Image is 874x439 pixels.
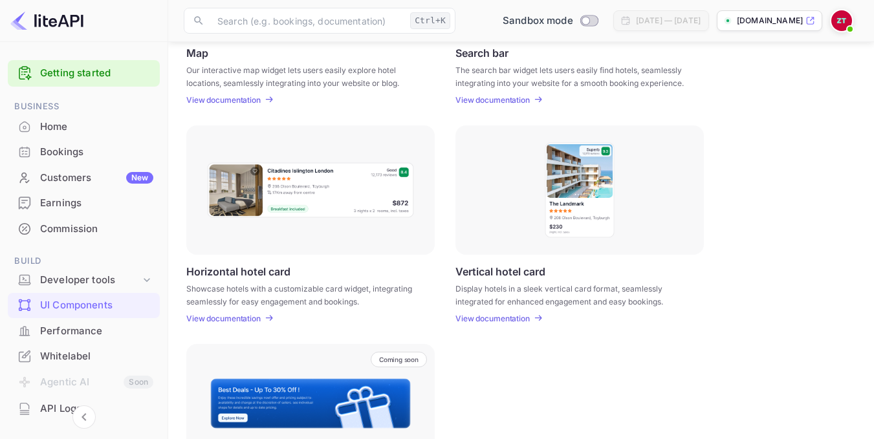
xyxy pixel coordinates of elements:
p: View documentation [186,314,261,323]
button: Collapse navigation [72,405,96,429]
div: Commission [8,217,160,242]
p: Map [186,47,208,59]
img: Horizontal hotel card Frame [206,162,415,219]
div: Bookings [40,145,153,160]
a: Getting started [40,66,153,81]
a: Commission [8,217,160,241]
p: Vertical hotel card [455,265,545,277]
div: Developer tools [8,269,160,292]
div: Customers [40,171,153,186]
div: CustomersNew [8,166,160,191]
p: View documentation [455,314,530,323]
span: Business [8,100,160,114]
a: View documentation [186,95,265,105]
div: [DATE] — [DATE] [636,15,701,27]
a: API Logs [8,396,160,420]
a: CustomersNew [8,166,160,189]
p: Coming soon [379,356,419,363]
p: Display hotels in a sleek vertical card format, seamlessly integrated for enhanced engagement and... [455,283,688,306]
div: Performance [8,319,160,344]
img: Vertical hotel card Frame [544,142,615,239]
p: Our interactive map widget lets users easily explore hotel locations, seamlessly integrating into... [186,64,419,87]
div: Whitelabel [8,344,160,369]
span: Sandbox mode [503,14,573,28]
a: Home [8,114,160,138]
a: Performance [8,319,160,343]
a: View documentation [455,314,534,323]
div: Developer tools [40,273,140,288]
div: Home [40,120,153,134]
a: Earnings [8,191,160,215]
p: The search bar widget lets users easily find hotels, seamlessly integrating into your website for... [455,64,688,87]
p: Showcase hotels with a customizable card widget, integrating seamlessly for easy engagement and b... [186,283,419,306]
a: Whitelabel [8,344,160,368]
div: New [126,172,153,184]
div: Whitelabel [40,349,153,364]
div: UI Components [8,293,160,318]
div: Commission [40,222,153,237]
a: View documentation [455,95,534,105]
div: Switch to Production mode [497,14,603,28]
input: Search (e.g. bookings, documentation) [210,8,405,34]
img: Zafer Tepe [831,10,852,31]
p: Search bar [455,47,508,59]
a: View documentation [186,314,265,323]
div: Getting started [8,60,160,87]
div: API Logs [40,402,153,416]
p: Horizontal hotel card [186,265,290,277]
div: Bookings [8,140,160,165]
div: Ctrl+K [410,12,450,29]
span: Build [8,254,160,268]
a: UI Components [8,293,160,317]
div: Home [8,114,160,140]
div: Earnings [40,196,153,211]
div: Earnings [8,191,160,216]
div: API Logs [8,396,160,422]
p: View documentation [186,95,261,105]
img: LiteAPI logo [10,10,83,31]
img: Banner Frame [210,378,411,429]
a: Bookings [8,140,160,164]
div: UI Components [40,298,153,313]
p: [DOMAIN_NAME] [737,15,803,27]
p: View documentation [455,95,530,105]
div: Performance [40,324,153,339]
